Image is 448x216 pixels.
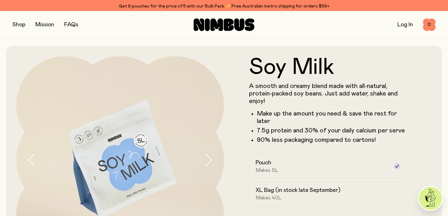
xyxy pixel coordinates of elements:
[249,56,407,79] h1: Soy Milk
[256,195,282,201] span: Makes 40L
[249,82,407,105] p: A smooth and creamy blend made with all-natural, protein-packed soy beans. Just add water, shake ...
[257,110,407,125] li: Make up the amount you need & save the rest for later
[423,18,435,31] button: 0
[257,136,407,144] p: 90% less packaging compared to cartons!
[397,22,413,28] a: Log In
[257,127,407,134] li: 7.5g protein and 30% of your daily calcium per serve
[256,159,271,167] h2: Pouch
[35,22,54,28] a: Mission
[256,187,340,194] h2: XL Bag (in stock late September)
[419,187,442,210] img: agent
[64,22,78,28] a: FAQs
[256,167,278,173] span: Makes 5L
[13,3,435,10] div: Get 6 pouches for the price of 5 with our Bulk Pack ✨ Free Australian metro shipping for orders $59+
